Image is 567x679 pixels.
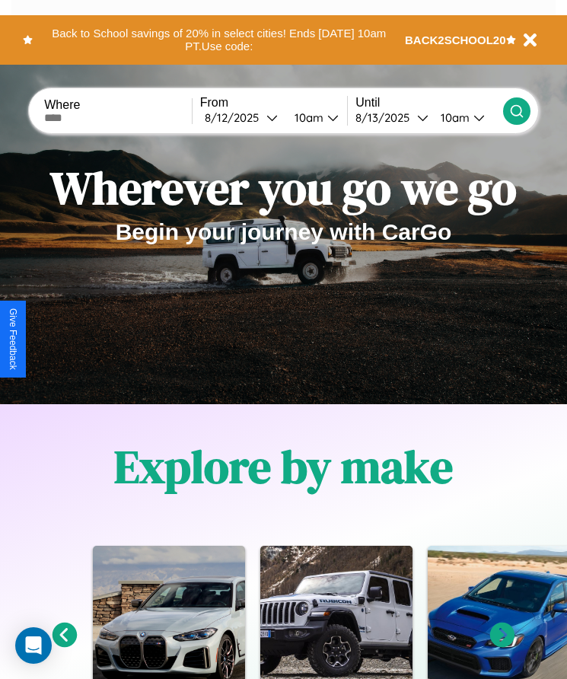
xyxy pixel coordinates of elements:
[433,110,473,125] div: 10am
[287,110,327,125] div: 10am
[205,110,266,125] div: 8 / 12 / 2025
[8,308,18,370] div: Give Feedback
[200,96,348,110] label: From
[355,110,417,125] div: 8 / 13 / 2025
[405,33,506,46] b: BACK2SCHOOL20
[15,627,52,664] div: Open Intercom Messenger
[428,110,503,126] button: 10am
[44,98,192,112] label: Where
[33,23,405,57] button: Back to School savings of 20% in select cities! Ends [DATE] 10am PT.Use code:
[200,110,282,126] button: 8/12/2025
[114,435,453,498] h1: Explore by make
[282,110,348,126] button: 10am
[355,96,503,110] label: Until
